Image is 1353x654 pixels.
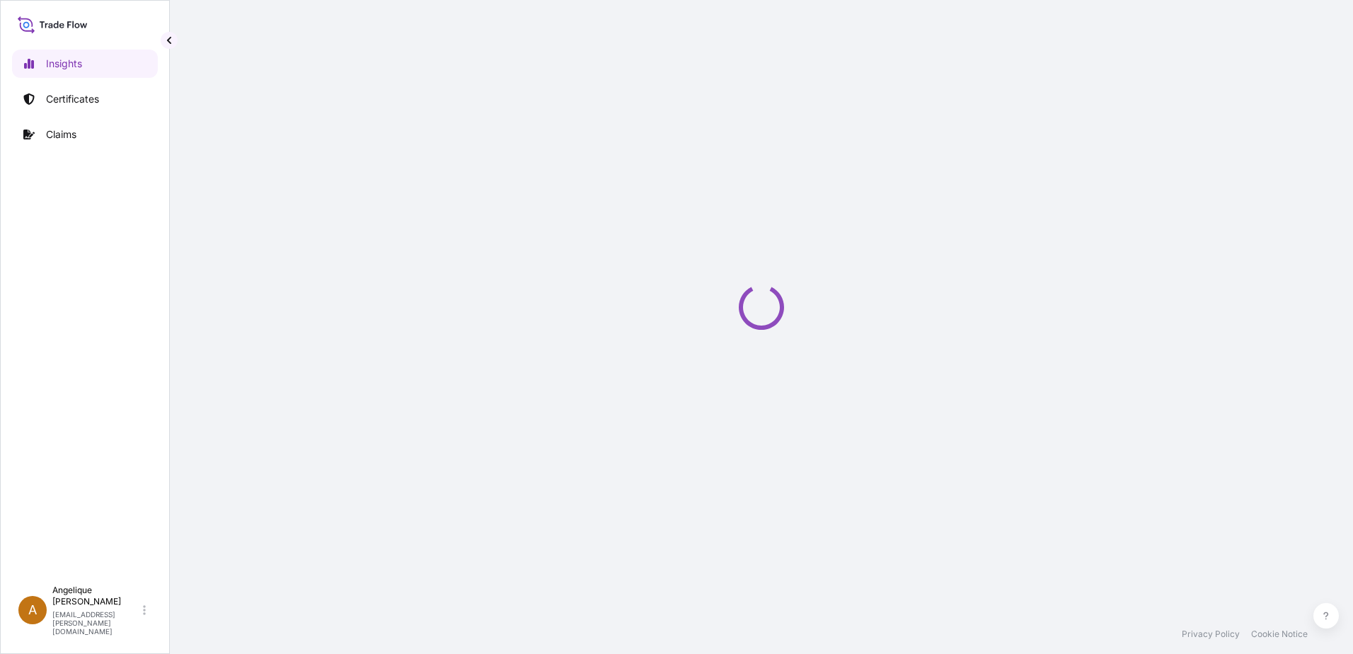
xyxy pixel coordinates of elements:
[46,127,76,142] p: Claims
[52,585,140,607] p: Angelique [PERSON_NAME]
[28,603,37,617] span: A
[12,120,158,149] a: Claims
[1182,629,1240,640] a: Privacy Policy
[52,610,140,636] p: [EMAIL_ADDRESS][PERSON_NAME][DOMAIN_NAME]
[12,50,158,78] a: Insights
[1251,629,1308,640] a: Cookie Notice
[46,57,82,71] p: Insights
[46,92,99,106] p: Certificates
[12,85,158,113] a: Certificates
